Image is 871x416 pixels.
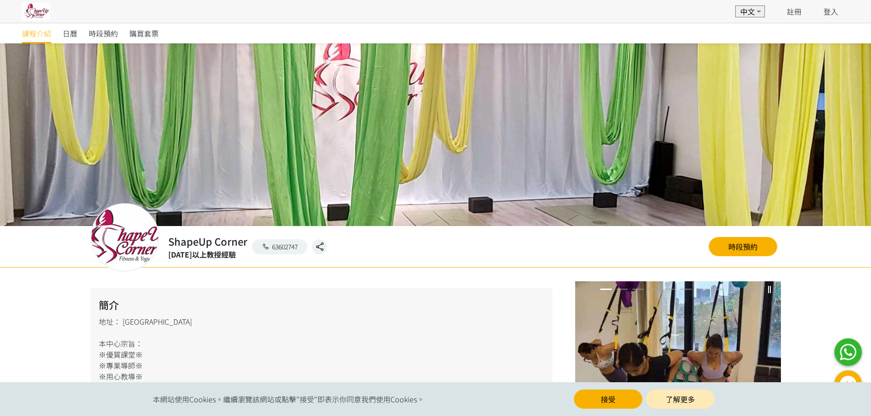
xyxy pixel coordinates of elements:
a: 購買套票 [129,23,159,43]
span: 日曆 [63,28,77,39]
a: 登入 [823,6,838,17]
div: [DATE]以上教授經驗 [168,249,247,260]
span: 課程介紹 [22,28,51,39]
a: 63602747 [252,239,308,254]
a: 註冊 [787,6,802,17]
a: 了解更多 [646,390,715,409]
a: 日曆 [63,23,77,43]
span: 本網站使用Cookies。繼續瀏覽該網站或點擊"接受"即表示你同意我們使用Cookies。 [153,394,424,405]
a: 時段預約 [89,23,118,43]
h2: 簡介 [99,297,544,312]
span: 時段預約 [89,28,118,39]
span: 購買套票 [129,28,159,39]
h2: ShapeUp Corner [168,234,247,249]
a: 課程介紹 [22,23,51,43]
button: 接受 [574,390,642,409]
a: 時段預約 [709,237,777,256]
img: pwrjsa6bwyY3YIpa3AKFwK20yMmKifvYlaMXwTp1.jpg [22,2,50,21]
